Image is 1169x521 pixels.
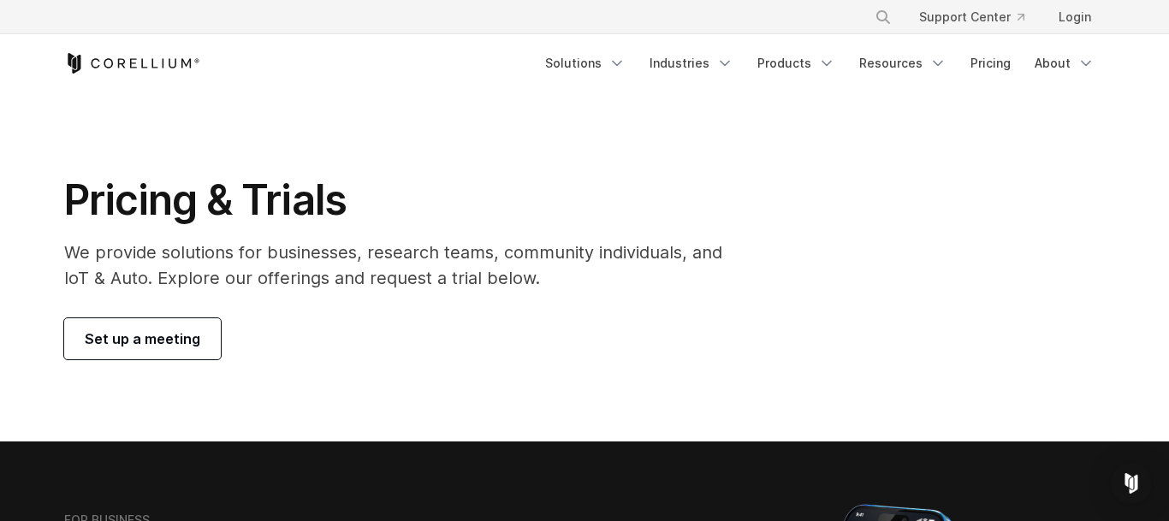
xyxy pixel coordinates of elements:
[1045,2,1105,33] a: Login
[1024,48,1105,79] a: About
[639,48,744,79] a: Industries
[747,48,846,79] a: Products
[64,318,221,359] a: Set up a meeting
[960,48,1021,79] a: Pricing
[905,2,1038,33] a: Support Center
[64,53,200,74] a: Corellium Home
[849,48,957,79] a: Resources
[854,2,1105,33] div: Navigation Menu
[1111,463,1152,504] div: Open Intercom Messenger
[868,2,899,33] button: Search
[535,48,636,79] a: Solutions
[64,175,746,226] h1: Pricing & Trials
[64,240,746,291] p: We provide solutions for businesses, research teams, community individuals, and IoT & Auto. Explo...
[85,329,200,349] span: Set up a meeting
[535,48,1105,79] div: Navigation Menu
